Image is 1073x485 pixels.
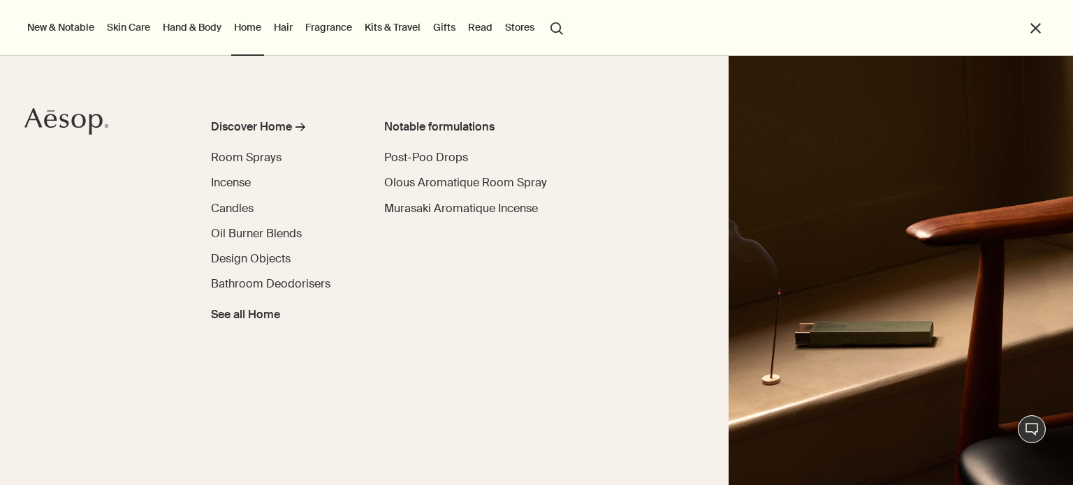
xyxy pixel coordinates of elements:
a: Olous Aromatique Room Spray [384,174,547,191]
a: Post-Poo Drops [384,149,468,166]
a: Room Sprays [211,149,282,166]
a: Candles [211,200,254,217]
button: Stores [502,18,537,36]
a: Murasaki Aromatique Incense [384,200,538,217]
a: Gifts [430,18,458,36]
a: Oil Burner Blends [211,225,302,242]
span: Murasaki Aromatique Incense [384,201,538,216]
span: Bathroom Deodorisers [211,276,330,291]
svg: Aesop [24,107,108,135]
span: Olous Aromatique Room Spray [384,175,547,190]
span: Design Objects [211,251,291,266]
span: Candles [211,201,254,216]
button: New & Notable [24,18,97,36]
a: Home [231,18,264,36]
span: Oil Burner Blends [211,226,302,241]
span: Post-Poo Drops [384,150,468,165]
a: Incense [211,174,251,191]
span: See all Home [211,306,280,323]
a: Discover Home [211,119,352,141]
a: Skin Care [104,18,153,36]
a: Read [465,18,495,36]
span: Room Sprays [211,150,282,165]
a: Hair [271,18,295,36]
a: Fragrance [302,18,355,36]
a: Aesop [24,107,108,139]
a: See all Home [211,301,280,323]
a: Design Objects [211,251,291,267]
a: Hand & Body [160,18,224,36]
a: Bathroom Deodorisers [211,276,330,292]
div: Discover Home [211,119,292,135]
div: Notable formulations [384,119,556,135]
span: Incense [211,175,251,190]
button: Close the Menu [1028,20,1044,36]
a: Kits & Travel [362,18,423,36]
button: Open search [544,14,569,40]
button: Live Assistance [1018,415,1046,443]
img: Warmly lit room containing lamp and mid-century furniture. [729,56,1073,485]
